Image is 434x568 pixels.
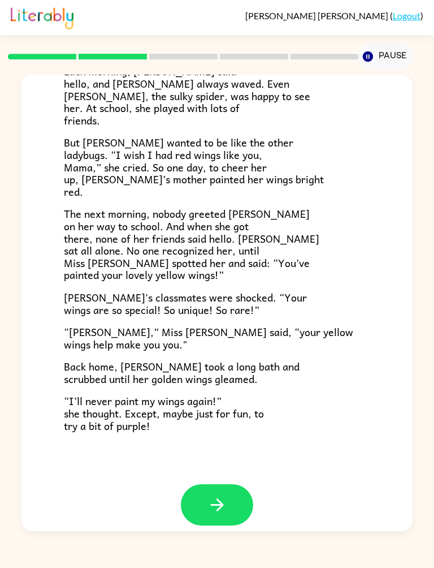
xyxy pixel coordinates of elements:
span: [PERSON_NAME]'s classmates were shocked. “Your wings are so special! So unique! So rare!” [64,289,307,318]
div: ( ) [245,10,423,21]
a: Logout [393,10,420,21]
span: [PERSON_NAME] [PERSON_NAME] [245,10,390,21]
span: “[PERSON_NAME],” Miss [PERSON_NAME] said, “your yellow wings help make you you." [64,324,353,352]
span: Back home, [PERSON_NAME] took a long bath and scrubbed until her golden wings gleamed. [64,358,300,387]
span: Each morning, [PERSON_NAME] said hello, and [PERSON_NAME] always waved. Even [PERSON_NAME], the s... [64,63,310,128]
img: Literably [11,5,73,29]
span: The next morning, nobody greeted [PERSON_NAME] on her way to school. And when she got there, none... [64,205,319,283]
span: “I’ll never paint my wings again!” she thought. Except, maybe just for fun, to try a bit of purple! [64,393,264,433]
span: But [PERSON_NAME] wanted to be like the other ladybugs. “I wish I had red wings like you, Mama,” ... [64,134,324,199]
button: Pause [358,44,412,70]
